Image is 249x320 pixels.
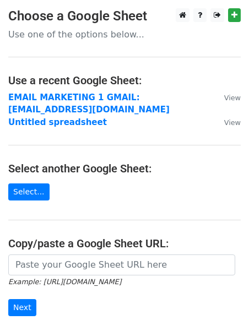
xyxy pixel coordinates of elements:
[8,74,241,87] h4: Use a recent Google Sheet:
[8,93,170,115] strong: EMAIL MARKETING 1 GMAIL: [EMAIL_ADDRESS][DOMAIN_NAME]
[213,93,241,102] a: View
[8,8,241,24] h3: Choose a Google Sheet
[8,237,241,250] h4: Copy/paste a Google Sheet URL:
[213,117,241,127] a: View
[8,117,107,127] a: Untitled spreadsheet
[8,93,170,115] a: EMAIL MARKETING 1 GMAIL:[EMAIL_ADDRESS][DOMAIN_NAME]
[8,162,241,175] h4: Select another Google Sheet:
[8,29,241,40] p: Use one of the options below...
[8,299,36,316] input: Next
[8,183,50,200] a: Select...
[224,94,241,102] small: View
[8,254,235,275] input: Paste your Google Sheet URL here
[224,118,241,127] small: View
[8,278,121,286] small: Example: [URL][DOMAIN_NAME]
